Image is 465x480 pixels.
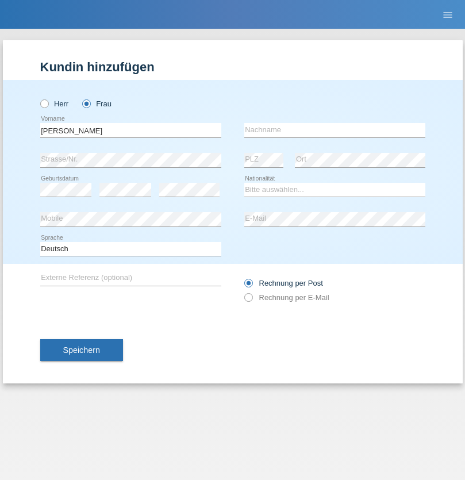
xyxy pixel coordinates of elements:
[82,99,112,108] label: Frau
[244,279,252,293] input: Rechnung per Post
[244,293,329,302] label: Rechnung per E-Mail
[40,339,123,361] button: Speichern
[436,11,459,18] a: menu
[40,60,425,74] h1: Kundin hinzufügen
[82,99,90,107] input: Frau
[63,345,100,355] span: Speichern
[40,99,69,108] label: Herr
[40,99,48,107] input: Herr
[244,293,252,308] input: Rechnung per E-Mail
[442,9,454,21] i: menu
[244,279,323,287] label: Rechnung per Post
